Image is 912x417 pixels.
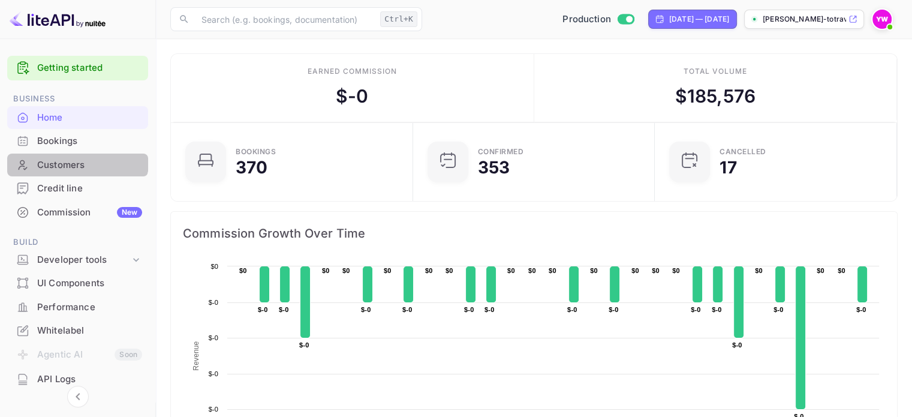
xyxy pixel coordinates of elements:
text: $-0 [856,306,866,313]
div: Whitelabel [37,324,142,338]
a: Whitelabel [7,319,148,341]
div: Home [7,106,148,130]
text: $0 [528,267,536,274]
div: Developer tools [7,250,148,271]
input: Search (e.g. bookings, documentation) [194,7,375,31]
text: $-0 [402,306,412,313]
img: Yahav Winkler [872,10,892,29]
div: Bookings [37,134,142,148]
div: Whitelabel [7,319,148,343]
div: Performance [37,301,142,314]
text: $-0 [712,306,721,313]
text: $0 [672,267,680,274]
a: API Logs [7,368,148,390]
div: API Logs [7,368,148,391]
div: 370 [236,159,267,176]
text: $-0 [209,406,218,413]
text: $-0 [361,306,371,313]
text: $0 [549,267,556,274]
text: $0 [239,267,247,274]
div: API Logs [37,373,142,386]
div: [DATE] — [DATE] [669,14,729,25]
text: Revenue [192,341,200,370]
div: Bookings [236,148,276,155]
div: UI Components [37,277,142,290]
div: Commission [37,206,142,220]
div: Earned commission [308,66,396,77]
text: $-0 [209,299,218,306]
div: Credit line [37,182,142,196]
text: $-0 [464,306,474,313]
text: $-0 [279,306,288,313]
a: CommissionNew [7,201,148,223]
a: Home [7,106,148,128]
div: Performance [7,296,148,319]
text: $0 [446,267,453,274]
div: CANCELLED [720,148,766,155]
div: Developer tools [37,253,130,267]
text: $-0 [691,306,700,313]
div: Switch to Sandbox mode [558,13,639,26]
div: Customers [37,158,142,172]
div: Getting started [7,56,148,80]
text: $0 [322,267,330,274]
span: Business [7,92,148,106]
text: $0 [817,267,824,274]
text: $-0 [209,334,218,341]
button: Collapse navigation [67,386,89,407]
text: $-0 [732,341,742,349]
div: Credit line [7,177,148,200]
div: Customers [7,154,148,177]
div: CommissionNew [7,201,148,224]
div: UI Components [7,272,148,295]
text: $-0 [567,306,577,313]
a: Credit line [7,177,148,199]
div: 353 [478,159,510,176]
div: $ 185,576 [675,83,756,110]
text: $0 [210,263,218,270]
a: Performance [7,296,148,318]
span: Production [562,13,611,26]
text: $0 [384,267,392,274]
p: [PERSON_NAME]-totravel... [763,14,846,25]
text: $0 [838,267,845,274]
text: $0 [652,267,660,274]
a: Bookings [7,130,148,152]
span: Build [7,236,148,249]
text: $-0 [773,306,783,313]
img: LiteAPI logo [10,10,106,29]
text: $-0 [484,306,494,313]
text: $0 [425,267,433,274]
div: Total volume [683,66,747,77]
text: $-0 [209,370,218,377]
div: Ctrl+K [380,11,417,27]
text: $0 [755,267,763,274]
a: UI Components [7,272,148,294]
div: Bookings [7,130,148,153]
text: $-0 [609,306,618,313]
text: $-0 [299,341,309,349]
a: Customers [7,154,148,176]
div: 17 [720,159,736,176]
div: Confirmed [478,148,524,155]
text: $0 [342,267,350,274]
div: Home [37,111,142,125]
div: $ -0 [336,83,368,110]
div: New [117,207,142,218]
text: $0 [590,267,598,274]
a: Getting started [37,61,142,75]
span: Commission Growth Over Time [183,224,885,243]
text: $0 [507,267,515,274]
text: $0 [631,267,639,274]
text: $-0 [258,306,267,313]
